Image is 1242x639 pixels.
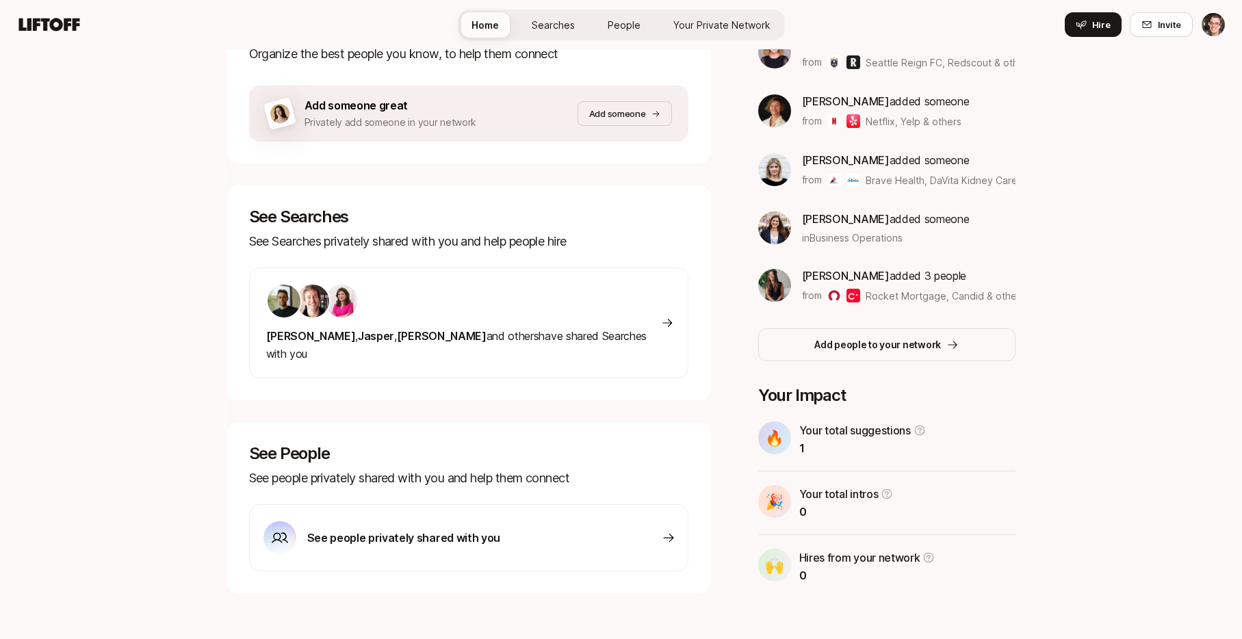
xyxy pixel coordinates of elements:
[802,94,890,108] span: [PERSON_NAME]
[249,207,688,226] p: See Searches
[1092,18,1111,31] span: Hire
[1202,13,1225,36] img: Eric Smith
[249,232,688,251] p: See Searches privately shared with you and help people hire
[802,210,970,228] p: added someone
[307,529,500,547] p: See people privately shared with you
[397,329,487,343] span: [PERSON_NAME]
[673,18,771,32] span: Your Private Network
[758,549,791,582] div: 🙌
[846,173,860,187] img: DaVita Kidney Care
[597,12,651,38] a: People
[758,36,791,68] img: d8d4dcb0_f44a_4ef0_b2aa_23c5eb87430b.jpg
[802,269,890,283] span: [PERSON_NAME]
[758,153,791,186] img: a76236c4_073d_4fdf_a851_9ba080c9706f.jpg
[866,290,1025,302] span: Rocket Mortgage, Candid & others
[866,57,1033,68] span: Seattle Reign FC, Redscout & others
[662,12,781,38] a: Your Private Network
[268,102,291,125] img: add-someone-great-cta-avatar.png
[355,329,358,343] span: ,
[802,54,822,70] p: from
[758,269,791,302] img: 33ee49e1_eec9_43f1_bb5d_6b38e313ba2b.jpg
[799,566,935,584] p: 0
[1201,12,1226,37] button: Eric Smith
[758,94,791,127] img: 12ecefdb_596c_45d0_a494_8b7a08a30bfa.jpg
[802,92,970,110] p: added someone
[461,12,510,38] a: Home
[827,55,841,69] img: Seattle Reign FC
[758,211,791,244] img: b1202ca0_7323_4e9c_9505_9ab82ba382f2.jpg
[799,549,920,566] p: Hires from your network
[846,55,860,69] img: Redscout
[758,386,1015,405] p: Your Impact
[802,153,890,167] span: [PERSON_NAME]
[866,174,1059,186] span: Brave Health, DaVita Kidney Care & others
[578,101,672,126] button: Add someone
[802,113,822,129] p: from
[802,287,822,304] p: from
[249,444,688,463] p: See People
[394,329,397,343] span: ,
[802,231,903,245] span: in Business Operations
[532,18,575,32] span: Searches
[802,212,890,226] span: [PERSON_NAME]
[814,337,941,353] p: Add people to your network
[266,329,647,361] span: and others have shared Searches with you
[1130,12,1193,37] button: Invite
[827,114,841,128] img: Netflix
[325,285,358,317] img: 9e09e871_5697_442b_ae6e_b16e3f6458f8.jpg
[799,421,911,439] p: Your total suggestions
[802,267,1015,285] p: added 3 people
[799,485,879,503] p: Your total intros
[1158,18,1181,31] span: Invite
[305,114,477,131] p: Privately add someone in your network
[827,173,841,187] img: Brave Health
[802,172,822,188] p: from
[608,18,641,32] span: People
[758,485,791,518] div: 🎉
[799,503,894,521] p: 0
[827,289,841,302] img: Rocket Mortgage
[1065,12,1122,37] button: Hire
[358,329,394,343] span: Jasper
[866,114,961,129] span: Netflix, Yelp & others
[266,329,356,343] span: [PERSON_NAME]
[521,12,586,38] a: Searches
[268,285,300,317] img: f0936900_d56c_467f_af31_1b3fd38f9a79.jpg
[249,469,688,488] p: See people privately shared with you and help them connect
[305,96,477,114] p: Add someone great
[846,114,860,128] img: Yelp
[802,151,1015,169] p: added someone
[471,18,499,32] span: Home
[589,107,646,120] p: Add someone
[846,289,860,302] img: Candid
[758,421,791,454] div: 🔥
[296,285,329,317] img: 8cb3e434_9646_4a7a_9a3b_672daafcbcea.jpg
[758,328,1015,361] button: Add people to your network
[799,439,926,457] p: 1
[249,44,688,64] p: Organize the best people you know, to help them connect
